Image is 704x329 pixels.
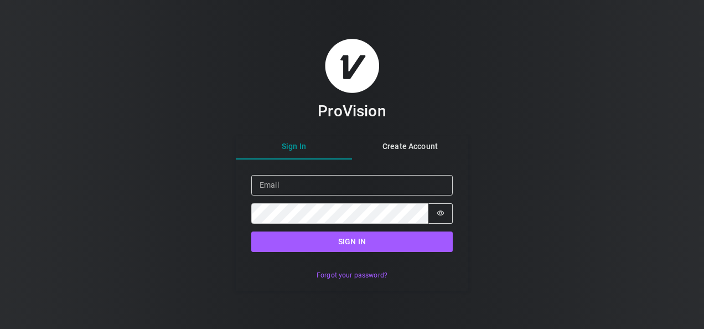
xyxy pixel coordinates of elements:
[352,135,468,160] button: Create Account
[236,135,352,160] button: Sign In
[428,203,453,224] button: Show password
[251,232,453,252] button: Sign in
[310,268,393,284] button: Forgot your password?
[318,101,386,121] h3: ProVision
[251,175,453,196] input: Email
